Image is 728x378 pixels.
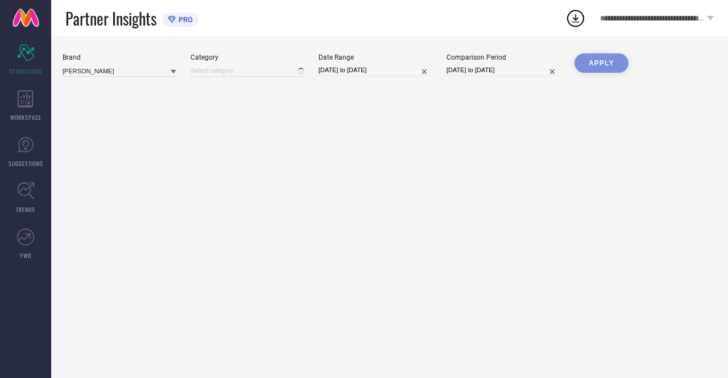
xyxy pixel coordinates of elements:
[63,53,176,61] div: Brand
[9,67,43,76] span: SCORECARDS
[65,7,156,30] span: Partner Insights
[10,113,42,122] span: WORKSPACE
[16,205,35,214] span: TRENDS
[565,8,586,28] div: Open download list
[318,53,432,61] div: Date Range
[446,53,560,61] div: Comparison Period
[176,15,193,24] span: PRO
[446,64,560,76] input: Select comparison period
[20,251,31,260] span: FWD
[191,53,304,61] div: Category
[9,159,43,168] span: SUGGESTIONS
[318,64,432,76] input: Select date range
